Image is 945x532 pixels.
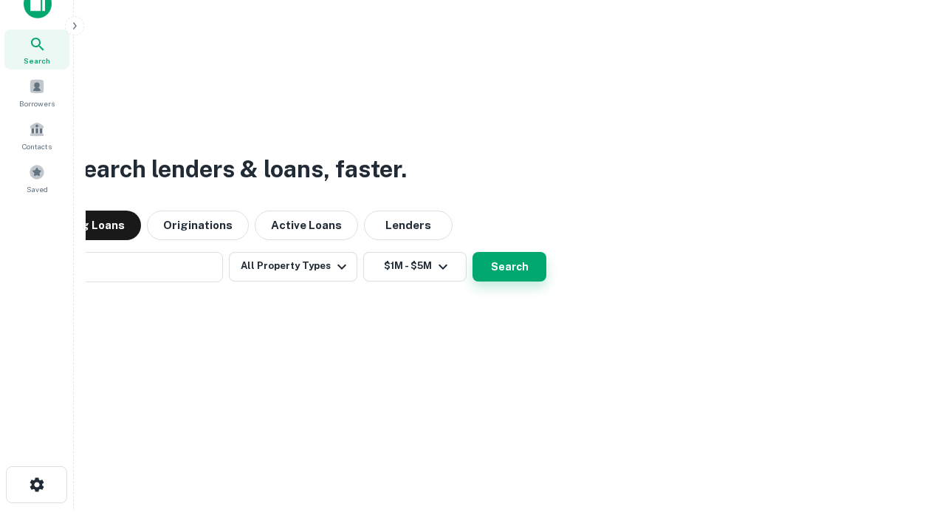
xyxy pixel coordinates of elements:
[24,55,50,66] span: Search
[27,183,48,195] span: Saved
[229,252,357,282] button: All Property Types
[4,72,69,112] a: Borrowers
[4,158,69,198] a: Saved
[4,115,69,155] a: Contacts
[67,151,407,187] h3: Search lenders & loans, faster.
[871,414,945,485] iframe: Chat Widget
[19,98,55,109] span: Borrowers
[363,252,467,282] button: $1M - $5M
[22,140,52,152] span: Contacts
[472,252,546,282] button: Search
[364,211,453,240] button: Lenders
[255,211,358,240] button: Active Loans
[4,30,69,69] a: Search
[147,211,249,240] button: Originations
